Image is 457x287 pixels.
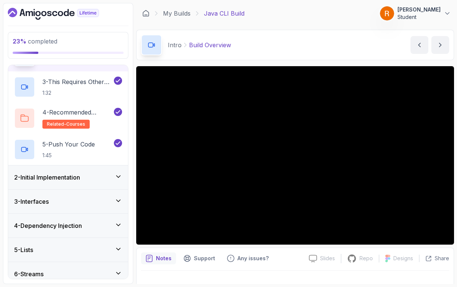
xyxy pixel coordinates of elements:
p: Notes [156,255,172,262]
img: user profile image [380,6,394,20]
p: Intro [168,41,182,49]
button: previous content [410,36,428,54]
p: Any issues? [237,255,269,262]
p: Designs [393,255,413,262]
button: 4-Dependency Injection [8,214,128,238]
button: Support button [179,252,220,264]
button: 5-Lists [8,238,128,262]
button: user profile image[PERSON_NAME]Student [380,6,451,21]
p: Support [194,255,215,262]
p: 4 - Recommended Courses [42,108,112,117]
h3: 4 - Dependency Injection [14,221,82,230]
button: notes button [141,252,176,264]
a: Dashboard [8,8,116,20]
a: My Builds [163,9,191,18]
button: 4-Recommended Coursesrelated-courses [14,108,122,129]
p: [PERSON_NAME] [397,6,441,13]
span: completed [13,38,57,45]
button: 2-Initial Implementation [8,165,128,189]
button: 3-Interfaces [8,190,128,213]
iframe: 3 - Demo [136,66,454,245]
h3: 5 - Lists [14,245,33,254]
p: Share [435,255,449,262]
p: 1:45 [42,152,95,159]
span: related-courses [47,121,85,127]
h3: 2 - Initial Implementation [14,173,80,182]
h3: 6 - Streams [14,270,44,278]
p: Repo [359,255,373,262]
p: Student [397,13,441,21]
p: Java CLI Build [204,9,245,18]
button: 6-Streams [8,262,128,286]
p: Build Overview [189,41,231,49]
p: 5 - Push Your Code [42,140,95,149]
h3: 3 - Interfaces [14,197,49,206]
button: Feedback button [223,252,273,264]
button: Share [419,255,449,262]
button: 5-Push Your Code1:45 [14,139,122,160]
span: 23 % [13,38,26,45]
p: 3 - This Requires Other Courses [42,77,112,86]
p: 1:32 [42,89,112,97]
button: 3-This Requires Other Courses1:32 [14,77,122,97]
button: next content [431,36,449,54]
p: Slides [320,255,335,262]
a: Dashboard [142,10,150,17]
